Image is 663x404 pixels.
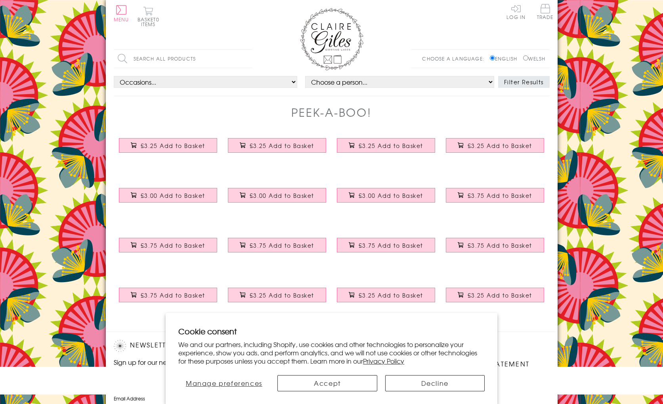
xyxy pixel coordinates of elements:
span: 0 items [141,16,159,28]
img: Claire Giles Greetings Cards [300,8,363,70]
button: £3.75 Add to Basket [228,238,326,252]
a: Mother's Day Card, Multicoloured Dots, See through acetate window £3.75 Add to Basket [114,232,223,266]
button: £3.25 Add to Basket [446,138,544,153]
a: Log In [506,4,525,19]
label: Welsh [523,55,546,62]
a: Mother's Day Card, Super Mum, Happy Mother's Day, See through acetate window £3.75 Add to Basket [332,232,441,266]
span: Menu [114,16,129,23]
label: Email Address [114,395,248,402]
span: £3.00 Add to Basket [250,192,314,199]
h1: Peek-a-boo! [291,104,371,120]
input: Welsh [523,55,528,61]
p: Choose a language: [422,55,488,62]
span: £3.25 Add to Basket [468,142,532,150]
button: Manage preferences [178,375,269,391]
p: We and our partners, including Shopify, use cookies and other technologies to personalize your ex... [178,340,485,365]
span: £3.75 Add to Basket [250,241,314,249]
button: £3.25 Add to Basket [228,138,326,153]
span: £3.25 Add to Basket [468,291,532,299]
a: Mother's Day Card, Number 1, Happy Mother's Day, See through acetate window £3.75 Add to Basket [114,282,223,316]
a: Valentine's Day Card, You and Me Forever, See through acetate window £3.00 Add to Basket [114,182,223,216]
a: Mother's Day Card, Triangles, Happy Mother's Day, See through acetate window £3.75 Add to Basket [223,232,332,266]
span: £3.00 Add to Basket [359,192,423,199]
a: Mother's Day Card, Pink Spirals, Happy Mother's Day, See through acetate window £3.75 Add to Basket [441,182,550,216]
span: £3.25 Add to Basket [141,142,205,150]
p: Sign up for our newsletter to receive the latest product launches, news and offers directly to yo... [114,357,248,386]
a: Father's Day Card, Glasses, Happy Father's Day, See through acetate window £3.25 Add to Basket [441,282,550,316]
span: £3.75 Add to Basket [359,241,423,249]
button: Filter Results [498,76,550,88]
button: £3.25 Add to Basket [119,138,217,153]
button: £3.25 Add to Basket [337,138,435,153]
button: Basket0 items [138,6,159,27]
a: Privacy Policy [363,356,404,366]
input: Search all products [114,50,252,68]
span: £3.25 Add to Basket [359,142,423,150]
span: Manage preferences [186,378,262,388]
span: £3.00 Add to Basket [141,192,205,199]
a: Father's Day Card, Cubes and Triangles, See through acetate window £3.25 Add to Basket [332,132,441,166]
button: £3.75 Add to Basket [119,288,217,302]
a: Father's Day Card, Fishes, Happy Father's Day, See through acetate window £3.25 Add to Basket [223,282,332,316]
a: Mother's Day Card, Globe, best mum, See through acetate window £3.75 Add to Basket [441,232,550,266]
span: £3.25 Add to Basket [250,142,314,150]
input: English [490,55,495,61]
button: Decline [385,375,485,391]
h2: Cookie consent [178,326,485,337]
a: Father's Day Card, Chevrons, Happy Father's Day, See through acetate window £3.25 Add to Basket [223,132,332,166]
button: £3.75 Add to Basket [337,238,435,252]
button: £3.25 Add to Basket [337,288,435,302]
span: Trade [537,4,554,19]
span: £3.75 Add to Basket [468,241,532,249]
span: £3.25 Add to Basket [359,291,423,299]
button: £3.25 Add to Basket [228,288,326,302]
a: Valentine's Day Card, Crown of leaves, See through acetate window £3.00 Add to Basket [223,182,332,216]
span: £3.75 Add to Basket [141,241,205,249]
button: £3.75 Add to Basket [119,238,217,252]
button: £3.00 Add to Basket [119,188,217,203]
button: £3.00 Add to Basket [337,188,435,203]
a: Valentine's Day Card, Forever and Always, See through acetate window £3.00 Add to Basket [332,182,441,216]
button: £3.00 Add to Basket [228,188,326,203]
label: English [490,55,521,62]
span: £3.25 Add to Basket [250,291,314,299]
a: Father's Day Card, Paper Planes, Happy Father's Day, See through acetate window £3.25 Add to Basket [332,282,441,316]
span: £3.75 Add to Basket [468,192,532,199]
input: Search [245,50,252,68]
button: Accept [277,375,377,391]
a: Trade [537,4,554,21]
a: Father's Day Card, Champion, Happy Father's Day, See through acetate window £3.25 Add to Basket [441,132,550,166]
a: Father's Day Card, Spiral, Happy Father's Day, See through acetate window £3.25 Add to Basket [114,132,223,166]
button: Menu [114,5,129,22]
button: £3.25 Add to Basket [446,288,544,302]
button: £3.75 Add to Basket [446,188,544,203]
h2: Newsletter [114,340,248,352]
button: £3.75 Add to Basket [446,238,544,252]
span: £3.75 Add to Basket [141,291,205,299]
